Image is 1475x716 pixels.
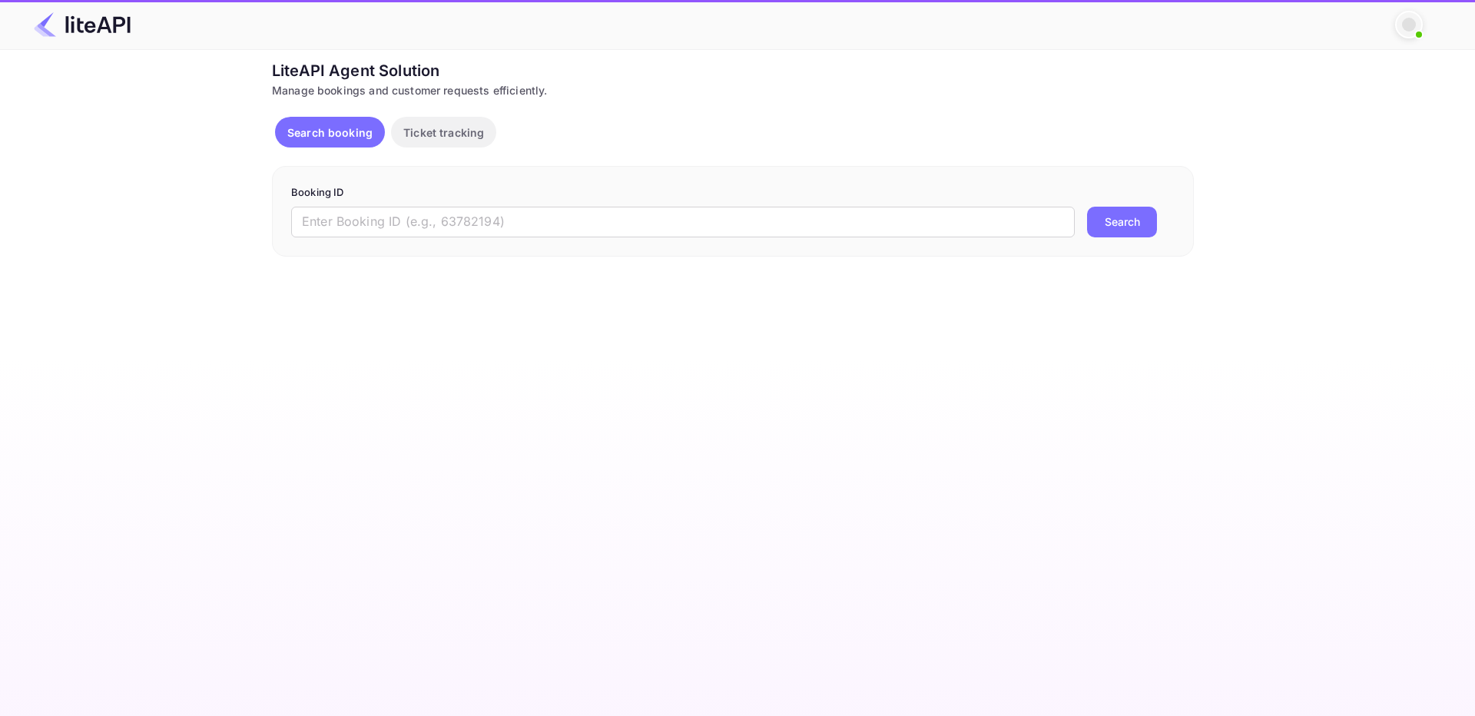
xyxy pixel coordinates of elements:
p: Booking ID [291,185,1175,201]
img: LiteAPI Logo [34,12,131,37]
div: Manage bookings and customer requests efficiently. [272,82,1194,98]
input: Enter Booking ID (e.g., 63782194) [291,207,1075,237]
div: LiteAPI Agent Solution [272,59,1194,82]
p: Search booking [287,124,373,141]
button: Search [1087,207,1157,237]
p: Ticket tracking [403,124,484,141]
